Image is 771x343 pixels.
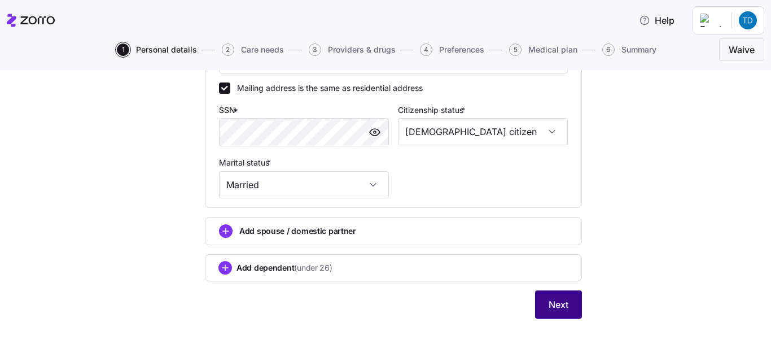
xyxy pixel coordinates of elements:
[219,171,389,198] input: Select marital status
[222,44,234,56] span: 2
[239,225,356,237] span: Add spouse / domestic partner
[398,118,568,145] input: Select citizenship status
[639,14,674,27] span: Help
[398,104,467,116] label: Citizenship status
[420,44,432,56] span: 4
[241,46,284,54] span: Care needs
[230,83,423,94] label: Mailing address is the same as residential address
[294,262,332,273] span: (under 26)
[719,38,764,61] button: Waive
[218,261,232,275] svg: add icon
[420,44,484,56] button: 4Preferences
[509,44,577,56] button: 5Medical plan
[439,46,484,54] span: Preferences
[309,44,396,56] button: 3Providers & drugs
[117,44,197,56] button: 1Personal details
[328,46,396,54] span: Providers & drugs
[630,9,684,32] button: Help
[535,290,582,319] button: Next
[509,44,522,56] span: 5
[602,44,656,56] button: 6Summary
[739,11,757,29] img: c428c5db93c5c866986742545f15ffd5
[115,44,197,56] a: 1Personal details
[621,46,656,54] span: Summary
[528,46,577,54] span: Medical plan
[236,262,332,273] span: Add dependent
[309,44,321,56] span: 3
[136,46,197,54] span: Personal details
[222,44,284,56] button: 2Care needs
[117,44,129,56] span: 1
[729,43,755,57] span: Waive
[549,298,568,311] span: Next
[219,224,233,238] svg: add icon
[219,104,240,116] label: SSN
[700,14,722,27] img: Employer logo
[219,157,273,169] label: Marital status
[602,44,615,56] span: 6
